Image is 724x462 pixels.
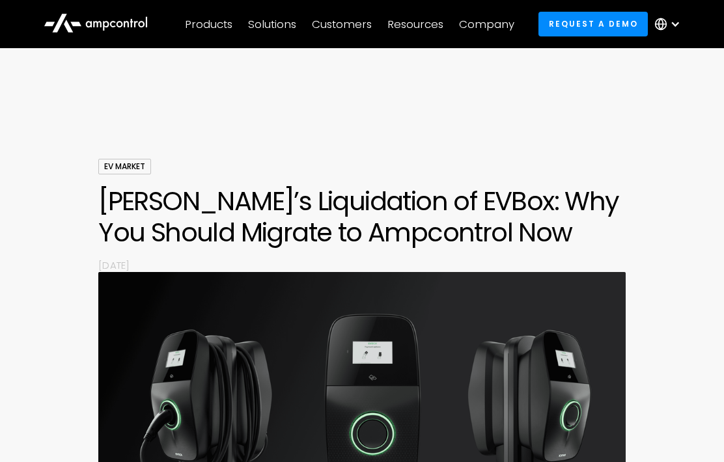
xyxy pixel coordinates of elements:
[387,17,443,31] div: Resources
[98,159,151,174] div: EV Market
[459,17,514,31] div: Company
[248,17,296,31] div: Solutions
[185,17,232,31] div: Products
[312,17,372,31] div: Customers
[98,185,626,248] h1: [PERSON_NAME]’s Liquidation of EVBox: Why You Should Migrate to Ampcontrol Now
[538,12,648,36] a: Request a demo
[98,258,626,272] p: [DATE]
